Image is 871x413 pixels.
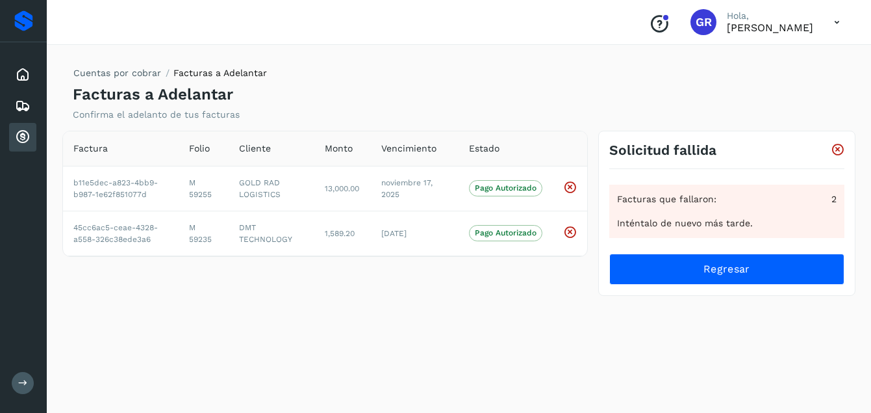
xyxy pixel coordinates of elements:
[469,142,499,155] span: Estado
[239,142,271,155] span: Cliente
[381,142,436,155] span: Vencimiento
[73,68,161,78] a: Cuentas por cobrar
[9,60,36,89] div: Inicio
[9,92,36,120] div: Embarques
[73,109,240,120] p: Confirma el adelanto de tus facturas
[609,254,844,285] button: Regresar
[703,262,750,276] span: Regresar
[229,211,314,256] td: DMT TECHNOLOGY
[727,10,813,21] p: Hola,
[727,21,813,34] p: GILBERTO RODRIGUEZ ARANDA
[475,228,536,237] p: Pago Autorizado
[63,211,179,256] td: 45cc6ac5-ceae-4328-a558-326c38ede3a6
[381,229,407,238] span: [DATE]
[179,166,229,211] td: M 59255
[325,184,359,193] span: 13,000.00
[9,123,36,152] div: Cuentas por cobrar
[609,142,716,158] h3: Solicitud fallida
[617,217,837,230] div: Inténtalo de nuevo más tarde.
[229,166,314,211] td: GOLD RAD LOGISTICS
[73,85,233,104] h4: Facturas a Adelantar
[325,142,353,155] span: Monto
[617,193,837,206] div: Facturas que fallaron:
[475,183,536,193] p: Pago Autorizado
[325,229,355,238] span: 1,589.20
[73,66,267,85] nav: breadcrumb
[173,68,267,78] span: Facturas a Adelantar
[179,211,229,256] td: M 59235
[381,178,433,199] span: noviembre 17, 2025
[63,166,179,211] td: b11e5dec-a823-4bb9-b987-1e62f851077d
[189,142,210,155] span: Folio
[831,193,837,206] span: 2
[73,142,108,155] span: Factura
